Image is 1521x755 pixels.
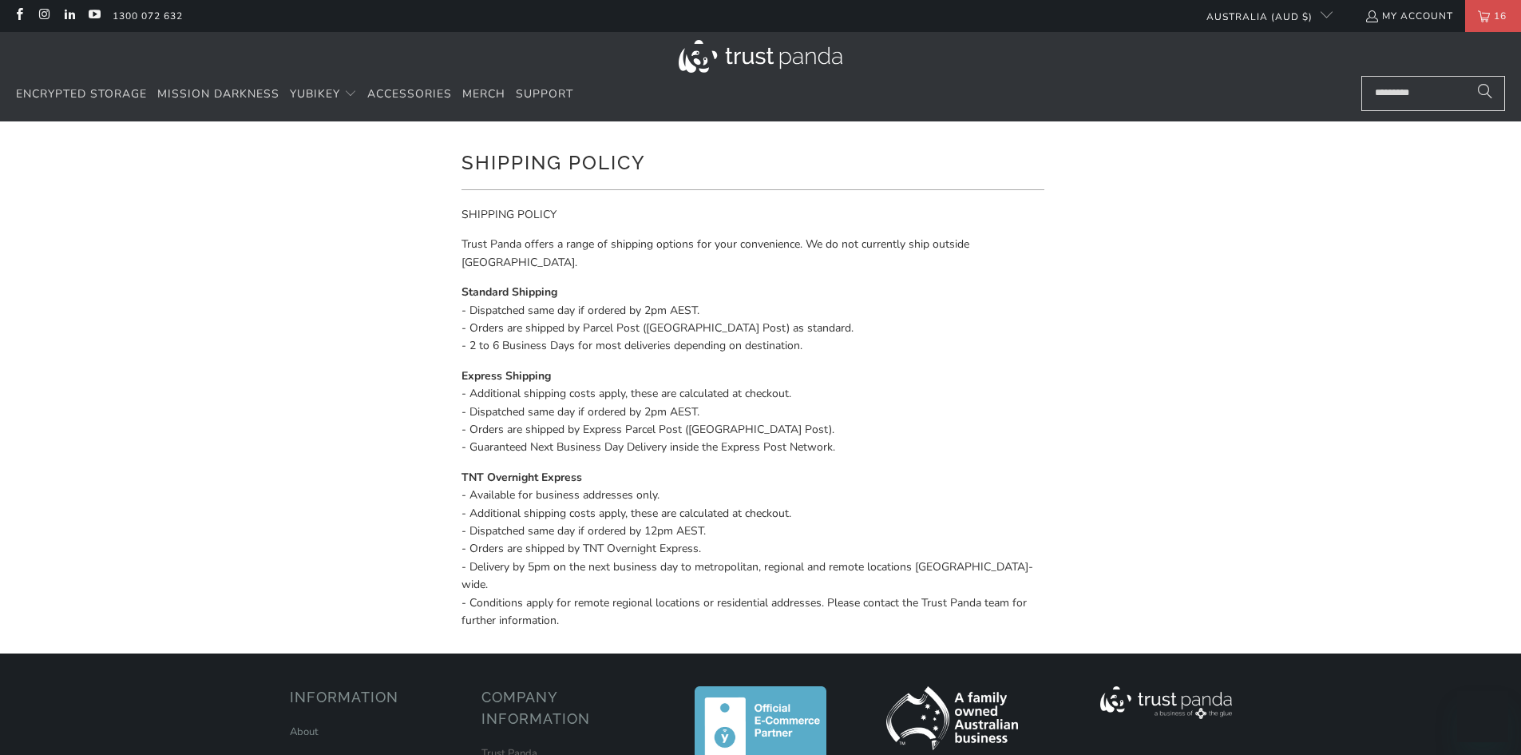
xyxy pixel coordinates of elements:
[113,7,183,25] a: 1300 072 632
[461,284,1044,356] p: - Dispatched same day if ordered by 2pm AEST. - Orders are shipped by Parcel Post ([GEOGRAPHIC_DA...
[37,10,50,22] a: Trust Panda Australia on Instagram
[290,725,319,739] a: About
[461,368,551,383] strong: Express Shipping
[87,10,101,22] a: Trust Panda Australia on YouTube
[1361,76,1505,111] input: Search...
[516,76,573,113] a: Support
[12,10,26,22] a: Trust Panda Australia on Facebook
[290,86,340,101] span: YubiKey
[367,86,452,101] span: Accessories
[62,10,76,22] a: Trust Panda Australia on LinkedIn
[679,40,842,73] img: Trust Panda Australia
[1465,76,1505,111] button: Search
[461,470,582,485] strong: TNT Overnight Express
[367,76,452,113] a: Accessories
[157,76,279,113] a: Mission Darkness
[157,86,279,101] span: Mission Darkness
[462,76,505,113] a: Merch
[290,76,357,113] summary: YubiKey
[461,206,1044,224] p: SHIPPING POLICY
[516,86,573,101] span: Support
[16,86,147,101] span: Encrypted Storage
[462,86,505,101] span: Merch
[461,368,1044,457] p: - Additional shipping costs apply, these are calculated at checkout. - Dispatched same day if ord...
[461,284,557,300] strong: Standard Shipping
[461,145,1044,177] h1: Shipping policy
[1365,7,1453,25] a: My Account
[16,76,147,113] a: Encrypted Storage
[1457,691,1508,742] iframe: Button to launch messaging window
[461,469,1044,630] p: - Available for business addresses only. - Additional shipping costs apply, these are calculated ...
[16,76,573,113] nav: Translation missing: en.navigation.header.main_nav
[461,236,1044,272] p: Trust Panda offers a range of shipping options for your convenience. We do not currently ship out...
